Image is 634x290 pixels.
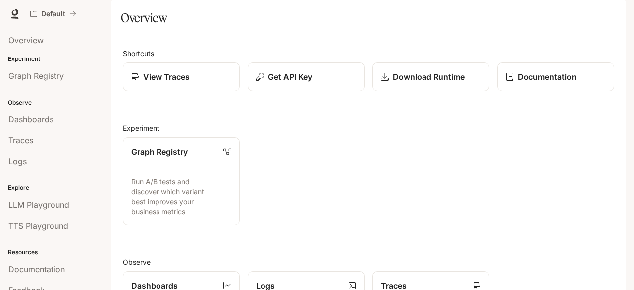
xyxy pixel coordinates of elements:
[131,177,231,217] p: Run A/B tests and discover which variant best improves your business metrics
[123,123,614,133] h2: Experiment
[123,62,240,91] a: View Traces
[248,62,365,91] button: Get API Key
[131,146,188,158] p: Graph Registry
[123,48,614,58] h2: Shortcuts
[497,62,614,91] a: Documentation
[393,71,465,83] p: Download Runtime
[123,257,614,267] h2: Observe
[121,8,167,28] h1: Overview
[518,71,577,83] p: Documentation
[143,71,190,83] p: View Traces
[372,62,489,91] a: Download Runtime
[268,71,312,83] p: Get API Key
[41,10,65,18] p: Default
[123,137,240,225] a: Graph RegistryRun A/B tests and discover which variant best improves your business metrics
[26,4,81,24] button: All workspaces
